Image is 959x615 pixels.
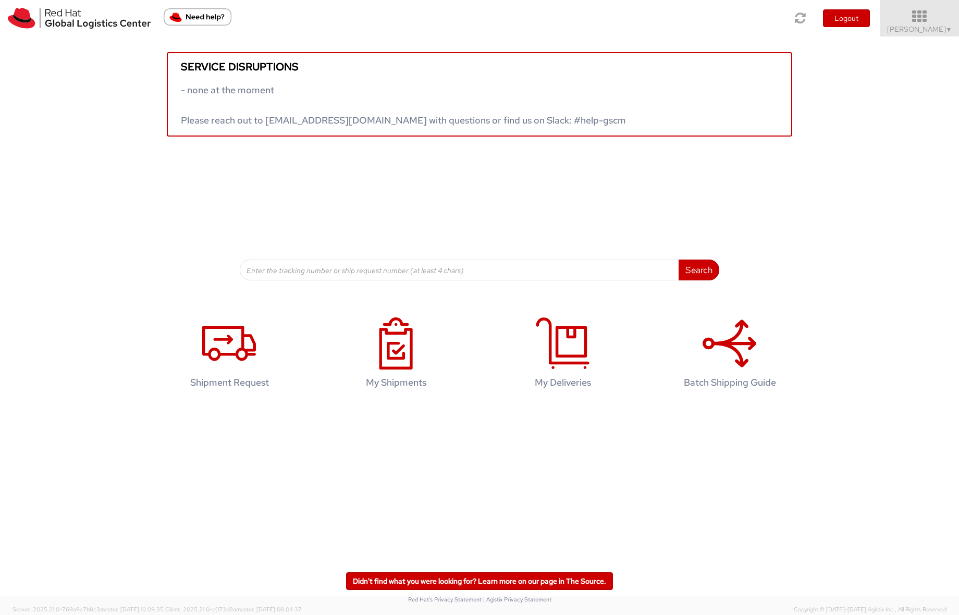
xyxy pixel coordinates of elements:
h4: Batch Shipping Guide [662,377,797,388]
img: rh-logistics-00dfa346123c4ec078e1.svg [8,8,151,29]
a: Didn't find what you were looking for? Learn more on our page in The Source. [346,572,613,590]
span: master, [DATE] 08:04:37 [236,606,302,613]
span: Server: 2025.21.0-769a9a7b8c3 [13,606,164,613]
h4: My Deliveries [496,377,630,388]
button: Need help? [164,8,231,26]
a: Shipment Request [151,306,308,404]
span: ▼ [946,26,952,34]
a: Red Hat's Privacy Statement [408,596,482,603]
a: My Shipments [318,306,474,404]
span: - none at the moment Please reach out to [EMAIL_ADDRESS][DOMAIN_NAME] with questions or find us o... [181,84,626,126]
button: Search [679,260,719,280]
span: [PERSON_NAME] [887,24,952,34]
button: Logout [823,9,870,27]
a: Service disruptions - none at the moment Please reach out to [EMAIL_ADDRESS][DOMAIN_NAME] with qu... [167,52,792,137]
span: Copyright © [DATE]-[DATE] Agistix Inc., All Rights Reserved [794,606,946,614]
span: Client: 2025.21.0-c073d8a [165,606,302,613]
a: My Deliveries [485,306,641,404]
a: | Agistix Privacy Statement [483,596,551,603]
h4: Shipment Request [162,377,297,388]
h4: My Shipments [329,377,463,388]
input: Enter the tracking number or ship request number (at least 4 chars) [240,260,679,280]
span: master, [DATE] 10:09:35 [100,606,164,613]
a: Batch Shipping Guide [651,306,808,404]
h5: Service disruptions [181,61,778,72]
